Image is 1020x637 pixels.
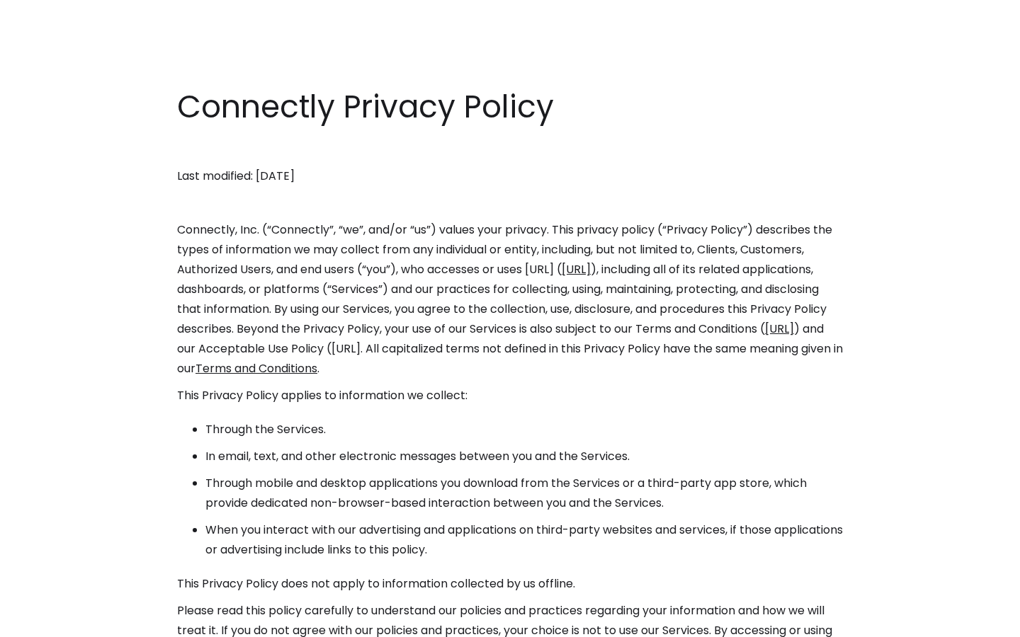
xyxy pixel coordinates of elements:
[177,574,843,594] p: This Privacy Policy does not apply to information collected by us offline.
[205,474,843,513] li: Through mobile and desktop applications you download from the Services or a third-party app store...
[177,139,843,159] p: ‍
[205,447,843,466] li: In email, text, and other electronic messages between you and the Services.
[205,520,843,560] li: When you interact with our advertising and applications on third-party websites and services, if ...
[562,261,591,277] a: [URL]
[765,321,794,337] a: [URL]
[195,360,317,377] a: Terms and Conditions
[177,193,843,213] p: ‍
[177,85,843,129] h1: Connectly Privacy Policy
[205,420,843,440] li: Through the Services.
[177,220,843,379] p: Connectly, Inc. (“Connectly”, “we”, and/or “us”) values your privacy. This privacy policy (“Priva...
[14,611,85,632] aside: Language selected: English
[177,386,843,406] p: This Privacy Policy applies to information we collect:
[28,612,85,632] ul: Language list
[177,166,843,186] p: Last modified: [DATE]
